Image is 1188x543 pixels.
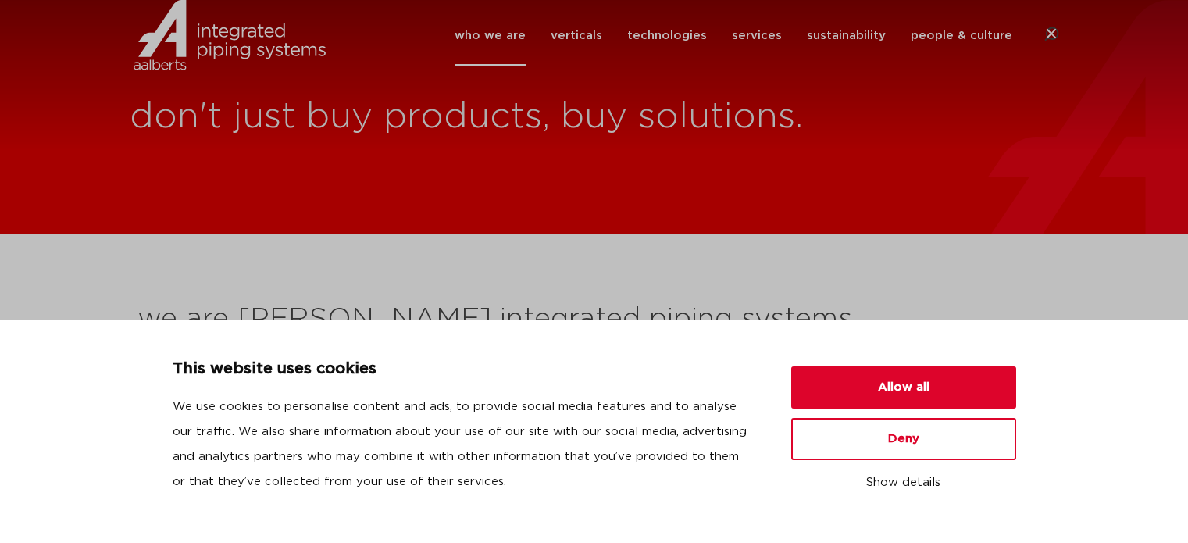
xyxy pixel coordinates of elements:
[551,5,602,66] a: verticals
[791,366,1016,409] button: Allow all
[807,5,886,66] a: sustainability
[627,5,707,66] a: technologies
[791,418,1016,460] button: Deny
[911,5,1012,66] a: people & culture
[732,5,782,66] a: services
[455,5,1012,66] nav: Menu
[455,5,526,66] a: who we are
[137,301,1051,338] h2: we are [PERSON_NAME] integrated piping systems
[173,395,754,495] p: We use cookies to personalise content and ads, to provide social media features and to analyse ou...
[173,357,754,382] p: This website uses cookies
[791,470,1016,496] button: Show details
